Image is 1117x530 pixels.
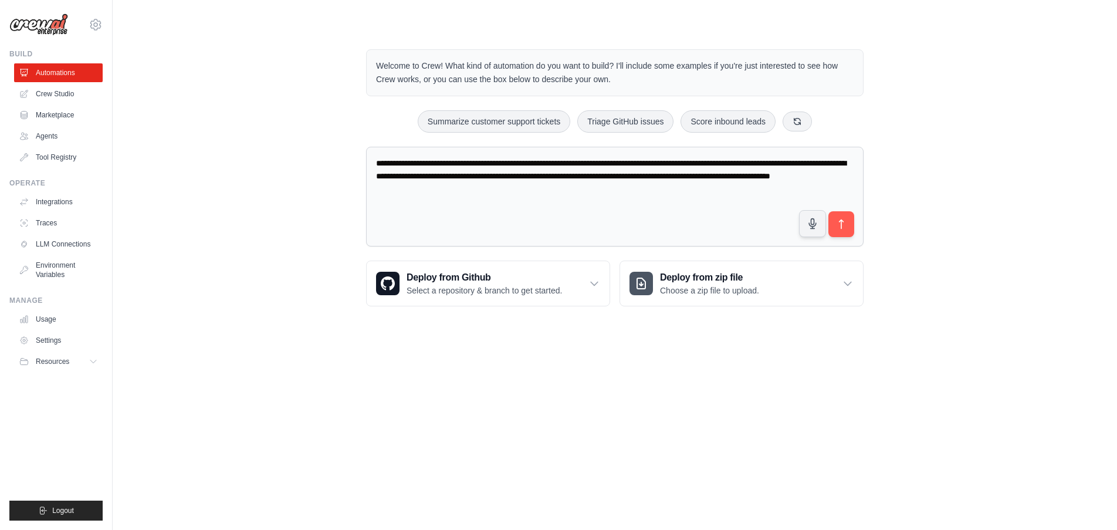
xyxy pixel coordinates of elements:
a: Agents [14,127,103,146]
p: Select a repository & branch to get started. [407,285,562,296]
p: Choose a zip file to upload. [660,285,759,296]
button: Score inbound leads [681,110,776,133]
span: Logout [52,506,74,515]
p: Welcome to Crew! What kind of automation do you want to build? I'll include some examples if you'... [376,59,854,86]
a: Settings [14,331,103,350]
a: Automations [14,63,103,82]
a: Integrations [14,193,103,211]
iframe: Chat Widget [1058,474,1117,530]
div: Build [9,49,103,59]
h3: Deploy from Github [407,271,562,285]
button: Logout [9,501,103,521]
a: Marketplace [14,106,103,124]
div: Manage [9,296,103,305]
button: Summarize customer support tickets [418,110,570,133]
a: Environment Variables [14,256,103,284]
span: Resources [36,357,69,366]
h3: Deploy from zip file [660,271,759,285]
a: Tool Registry [14,148,103,167]
button: Resources [14,352,103,371]
img: Logo [9,13,68,36]
a: Usage [14,310,103,329]
a: Traces [14,214,103,232]
a: LLM Connections [14,235,103,254]
a: Crew Studio [14,85,103,103]
div: Operate [9,178,103,188]
button: Triage GitHub issues [577,110,673,133]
